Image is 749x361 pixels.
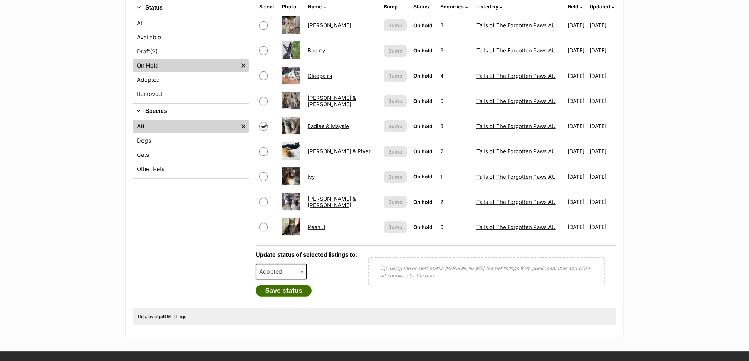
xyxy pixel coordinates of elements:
[565,165,589,189] td: [DATE]
[590,139,616,164] td: [DATE]
[388,223,402,231] span: Bump
[308,47,325,54] a: Beauty
[308,173,315,180] a: Ivy
[565,190,589,214] td: [DATE]
[388,198,402,206] span: Bump
[384,95,407,107] button: Bump
[476,224,556,230] a: Tails of The Forgotten Paws AU
[388,22,402,29] span: Bump
[437,139,472,164] td: 2
[413,22,432,28] span: On hold
[308,73,332,79] a: Cleopatra
[590,13,616,38] td: [DATE]
[308,4,326,10] a: Name
[476,47,556,54] a: Tails of The Forgotten Paws AU
[565,64,589,88] td: [DATE]
[476,123,556,130] a: Tails of The Forgotten Paws AU
[440,4,464,10] span: translation missing: en.admin.listings.index.attributes.enquiries
[476,98,556,104] a: Tails of The Forgotten Paws AU
[476,173,556,180] a: Tails of The Forgotten Paws AU
[133,162,249,175] a: Other Pets
[308,94,356,107] a: [PERSON_NAME] & [PERSON_NAME]
[413,98,432,104] span: On hold
[256,251,357,258] label: Update status of selected listings to:
[133,59,238,72] a: On Hold
[308,123,349,130] a: Eadiee & Maysie
[437,190,472,214] td: 2
[133,120,238,133] a: All
[413,73,432,79] span: On hold
[388,47,402,55] span: Bump
[150,47,158,56] span: (2)
[133,134,249,147] a: Dogs
[476,73,556,79] a: Tails of The Forgotten Paws AU
[160,314,170,319] strong: all 9
[238,120,249,133] a: Remove filter
[590,190,616,214] td: [DATE]
[476,199,556,205] a: Tails of The Forgotten Paws AU
[238,59,249,72] a: Remove filter
[590,114,616,138] td: [DATE]
[413,47,432,53] span: On hold
[437,114,472,138] td: 3
[568,4,579,10] span: Held
[384,171,407,183] button: Bump
[380,264,594,279] p: Tip: using the on hold status [PERSON_NAME] the pet listings from public searches and close off e...
[565,89,589,113] td: [DATE]
[413,199,432,205] span: On hold
[282,218,300,235] img: Peanut
[590,38,616,63] td: [DATE]
[388,97,402,105] span: Bump
[384,19,407,31] button: Bump
[590,4,610,10] span: Updated
[476,22,556,29] a: Tails of The Forgotten Paws AU
[133,17,249,29] a: All
[590,89,616,113] td: [DATE]
[565,139,589,164] td: [DATE]
[133,15,249,103] div: Status
[381,1,410,12] th: Bump
[308,22,351,29] a: [PERSON_NAME]
[384,120,407,132] button: Bump
[476,4,498,10] span: Listed by
[565,114,589,138] td: [DATE]
[565,215,589,239] td: [DATE]
[256,267,289,276] span: Adopted
[384,45,407,57] button: Bump
[384,70,407,82] button: Bump
[388,72,402,80] span: Bump
[256,1,278,12] th: Select
[133,73,249,86] a: Adopted
[565,13,589,38] td: [DATE]
[590,165,616,189] td: [DATE]
[413,148,432,154] span: On hold
[413,224,432,230] span: On hold
[384,196,407,208] button: Bump
[590,64,616,88] td: [DATE]
[282,16,300,34] img: Abebe
[437,89,472,113] td: 0
[413,123,432,129] span: On hold
[437,165,472,189] td: 1
[133,107,249,116] button: Species
[308,148,371,155] a: [PERSON_NAME] & River
[413,173,432,179] span: On hold
[133,3,249,12] button: Status
[138,314,186,319] span: Displaying Listings
[308,224,325,230] a: Peanut
[133,31,249,44] a: Available
[476,4,502,10] a: Listed by
[388,173,402,180] span: Bump
[388,148,402,155] span: Bump
[133,119,249,178] div: Species
[590,215,616,239] td: [DATE]
[565,38,589,63] td: [DATE]
[308,4,322,10] span: Name
[388,122,402,130] span: Bump
[279,1,304,12] th: Photo
[256,264,307,279] span: Adopted
[308,195,356,208] a: [PERSON_NAME] & [PERSON_NAME]
[133,148,249,161] a: Cats
[437,64,472,88] td: 4
[437,13,472,38] td: 3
